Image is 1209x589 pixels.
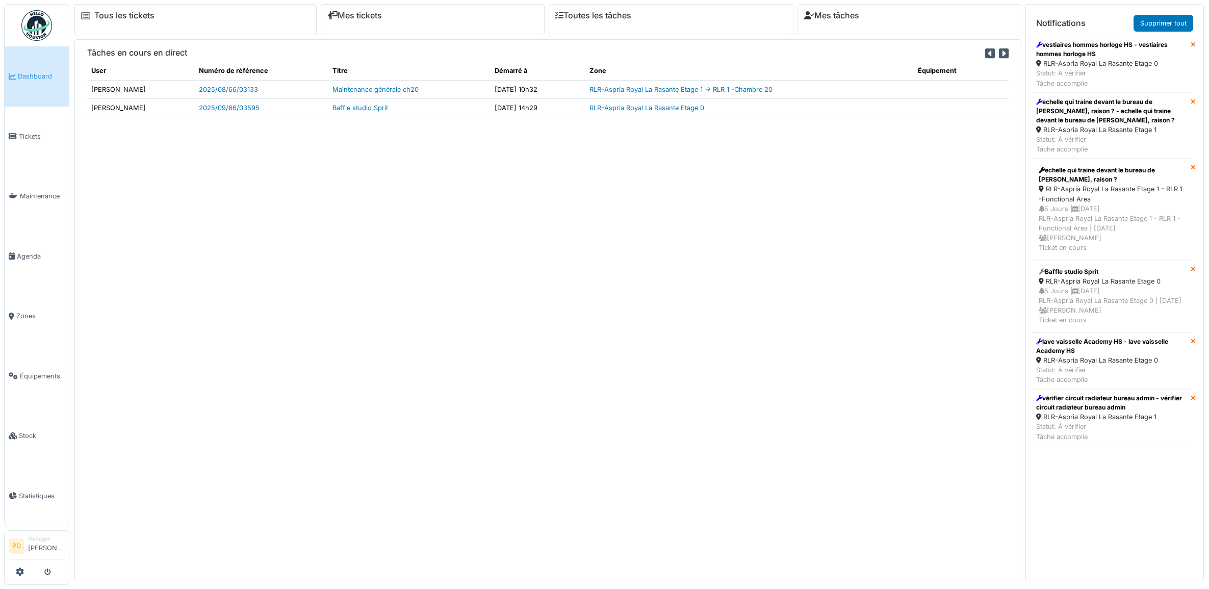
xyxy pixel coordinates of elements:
[1039,276,1184,286] div: RLR-Aspria Royal La Rasante Etage 0
[1032,93,1191,159] a: echelle qui traine devant le bureau de [PERSON_NAME], raison ? - echelle qui traine devant le bur...
[1036,59,1187,68] div: RLR-Aspria Royal La Rasante Etage 0
[5,226,69,287] a: Agenda
[1036,394,1187,412] div: vérifier circuit radiateur bureau admin - vérifier circuit radiateur bureau admin
[199,104,260,112] a: 2025/09/66/03595
[804,11,859,20] a: Mes tâches
[5,346,69,406] a: Équipements
[1032,389,1191,446] a: vérifier circuit radiateur bureau admin - vérifier circuit radiateur bureau admin RLR-Aspria Roya...
[1039,184,1184,203] div: RLR-Aspria Royal La Rasante Etage 1 - RLR 1 -Functional Area
[1039,267,1184,276] div: Baffle studio Sprit
[555,11,631,20] a: Toutes les tâches
[1039,204,1184,253] div: 5 Jours | [DATE] RLR-Aspria Royal La Rasante Etage 1 - RLR 1 -Functional Area | [DATE] [PERSON_NA...
[20,371,65,381] span: Équipements
[1036,97,1187,125] div: echelle qui traine devant le bureau de [PERSON_NAME], raison ? - echelle qui traine devant le bur...
[491,62,585,80] th: Démarré à
[327,11,382,20] a: Mes tickets
[1032,332,1191,390] a: lave vaisselle Academy HS - lave vaisselle Academy HS RLR-Aspria Royal La Rasante Etage 0 Statut:...
[5,166,69,226] a: Maintenance
[1036,365,1187,385] div: Statut: À vérifier Tâche accomplie
[94,11,155,20] a: Tous les tickets
[1039,286,1184,325] div: 5 Jours | [DATE] RLR-Aspria Royal La Rasante Etage 0 | [DATE] [PERSON_NAME] Ticket en cours
[18,71,65,81] span: Dashboard
[28,535,65,543] div: Manager
[199,86,258,93] a: 2025/08/66/03133
[328,62,491,80] th: Titre
[1036,18,1086,28] h6: Notifications
[17,251,65,261] span: Agenda
[491,80,585,98] td: [DATE] 10h32
[1039,166,1184,184] div: echelle qui traine devant le bureau de [PERSON_NAME], raison ?
[332,104,388,112] a: Baffle studio Sprit
[589,104,704,112] a: RLR-Aspria Royal La Rasante Etage 0
[1036,412,1187,422] div: RLR-Aspria Royal La Rasante Etage 1
[87,48,187,58] h6: Tâches en cours en direct
[16,311,65,321] span: Zones
[1036,40,1187,59] div: vestiaires hommes horloge HS - vestiaires hommes horloge HS
[91,67,106,74] span: translation missing: fr.shared.user
[19,491,65,501] span: Statistiques
[1036,337,1187,355] div: lave vaisselle Academy HS - lave vaisselle Academy HS
[9,535,65,559] a: PD Manager[PERSON_NAME]
[585,62,914,80] th: Zone
[19,431,65,441] span: Stock
[914,62,1009,80] th: Équipement
[9,539,24,554] li: PD
[195,62,328,80] th: Numéro de référence
[20,191,65,201] span: Maintenance
[5,107,69,167] a: Tickets
[1032,159,1191,260] a: echelle qui traine devant le bureau de [PERSON_NAME], raison ? RLR-Aspria Royal La Rasante Etage ...
[589,86,773,93] a: RLR-Aspria Royal La Rasante Etage 1 -> RLR 1 -Chambre 20
[1036,125,1187,135] div: RLR-Aspria Royal La Rasante Etage 1
[21,10,52,41] img: Badge_color-CXgf-gQk.svg
[87,98,195,117] td: [PERSON_NAME]
[28,535,65,557] li: [PERSON_NAME]
[1032,260,1191,332] a: Baffle studio Sprit RLR-Aspria Royal La Rasante Etage 0 5 Jours |[DATE]RLR-Aspria Royal La Rasant...
[5,406,69,466] a: Stock
[1134,15,1193,32] a: Supprimer tout
[5,286,69,346] a: Zones
[491,98,585,117] td: [DATE] 14h29
[5,466,69,526] a: Statistiques
[1032,36,1191,93] a: vestiaires hommes horloge HS - vestiaires hommes horloge HS RLR-Aspria Royal La Rasante Etage 0 S...
[1036,355,1187,365] div: RLR-Aspria Royal La Rasante Etage 0
[1036,68,1187,88] div: Statut: À vérifier Tâche accomplie
[1036,135,1187,154] div: Statut: À vérifier Tâche accomplie
[5,46,69,107] a: Dashboard
[19,132,65,141] span: Tickets
[1036,422,1187,441] div: Statut: À vérifier Tâche accomplie
[332,86,419,93] a: Maintenance générale ch20
[87,80,195,98] td: [PERSON_NAME]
